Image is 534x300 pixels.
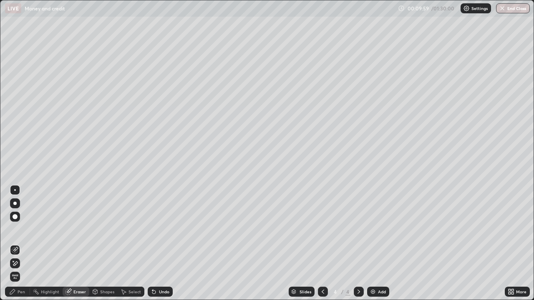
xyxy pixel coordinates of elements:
div: More [516,290,526,294]
div: Highlight [41,290,59,294]
p: Money and credit [25,5,65,12]
button: End Class [496,3,530,13]
div: 4 [345,288,350,295]
div: Slides [300,290,311,294]
div: Add [378,290,386,294]
img: end-class-cross [499,5,506,12]
div: Select [128,290,141,294]
div: Shapes [100,290,114,294]
p: Settings [471,6,488,10]
span: Erase all [10,274,20,279]
div: Undo [159,290,169,294]
img: class-settings-icons [463,5,470,12]
div: Eraser [73,290,86,294]
img: add-slide-button [370,288,376,295]
div: / [341,289,344,294]
div: 4 [331,289,340,294]
p: LIVE [8,5,19,12]
div: Pen [18,290,25,294]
